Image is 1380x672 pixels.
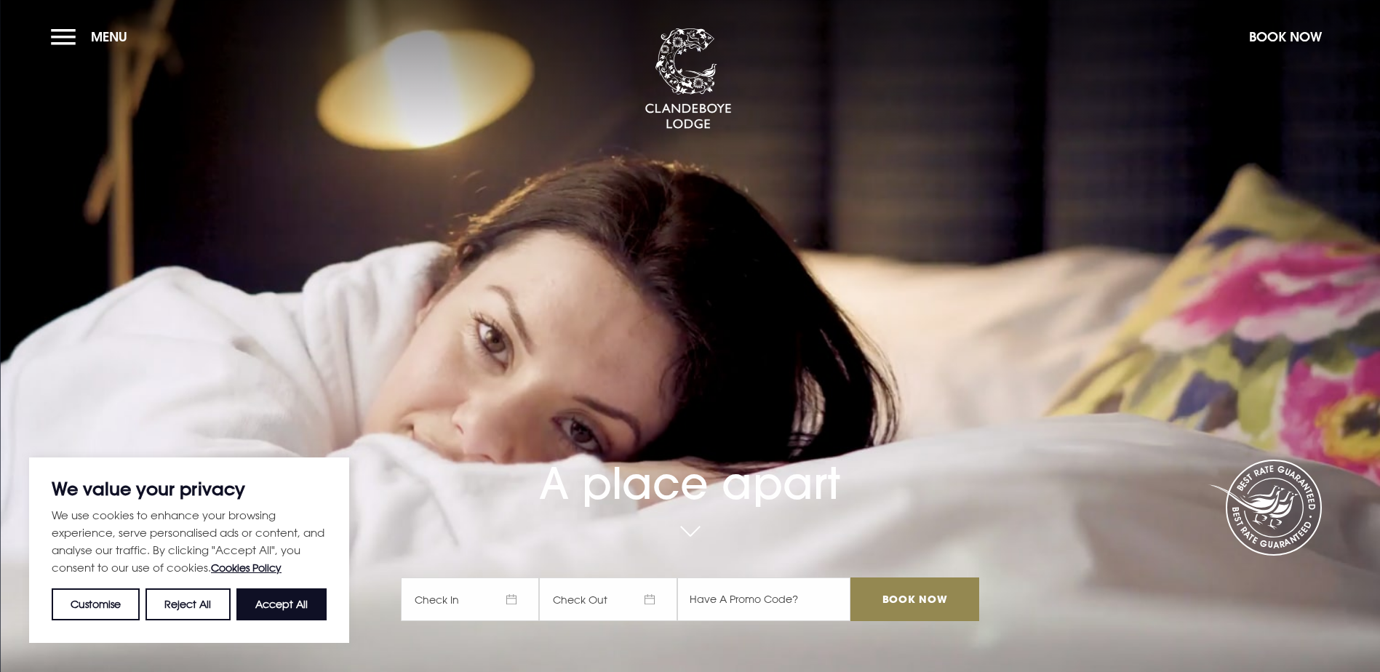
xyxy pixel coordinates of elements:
p: We use cookies to enhance your browsing experience, serve personalised ads or content, and analys... [52,506,327,577]
span: Check In [401,577,539,621]
p: We value your privacy [52,480,327,497]
span: Check Out [539,577,677,621]
h1: A place apart [401,417,978,509]
img: Clandeboye Lodge [645,28,732,130]
input: Have A Promo Code? [677,577,850,621]
button: Customise [52,588,140,620]
button: Accept All [236,588,327,620]
input: Book Now [850,577,978,621]
button: Menu [51,21,135,52]
span: Menu [91,28,127,45]
a: Cookies Policy [211,561,282,574]
div: We value your privacy [29,457,349,643]
button: Book Now [1242,21,1329,52]
button: Reject All [145,588,230,620]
